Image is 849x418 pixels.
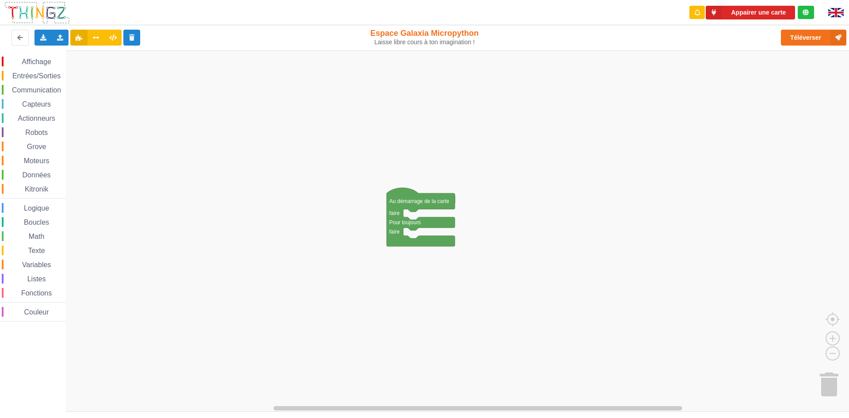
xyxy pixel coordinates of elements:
[23,308,50,316] span: Couleur
[16,115,57,122] span: Actionneurs
[23,157,51,165] span: Moteurs
[798,6,814,19] div: Tu es connecté au serveur de création de Thingz
[351,28,499,46] div: Espace Galaxia Micropython
[23,185,50,193] span: Kitronik
[23,204,50,212] span: Logique
[389,219,421,226] text: Pour toujours
[27,233,46,240] span: Math
[4,1,70,24] img: thingz_logo.png
[26,275,47,283] span: Listes
[828,8,844,17] img: gb.png
[21,171,52,179] span: Données
[27,247,46,254] span: Texte
[781,30,846,46] button: Téléverser
[11,72,62,80] span: Entrées/Sorties
[23,219,50,226] span: Boucles
[26,143,48,150] span: Grove
[351,38,499,46] div: Laisse libre cours à ton imagination !
[389,198,449,204] text: Au démarrage de la carte
[21,100,52,108] span: Capteurs
[389,229,400,235] text: faire
[20,58,52,65] span: Affichage
[21,261,53,268] span: Variables
[11,86,62,94] span: Communication
[389,210,400,216] text: faire
[24,129,49,136] span: Robots
[20,289,53,297] span: Fonctions
[706,6,795,19] button: Appairer une carte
